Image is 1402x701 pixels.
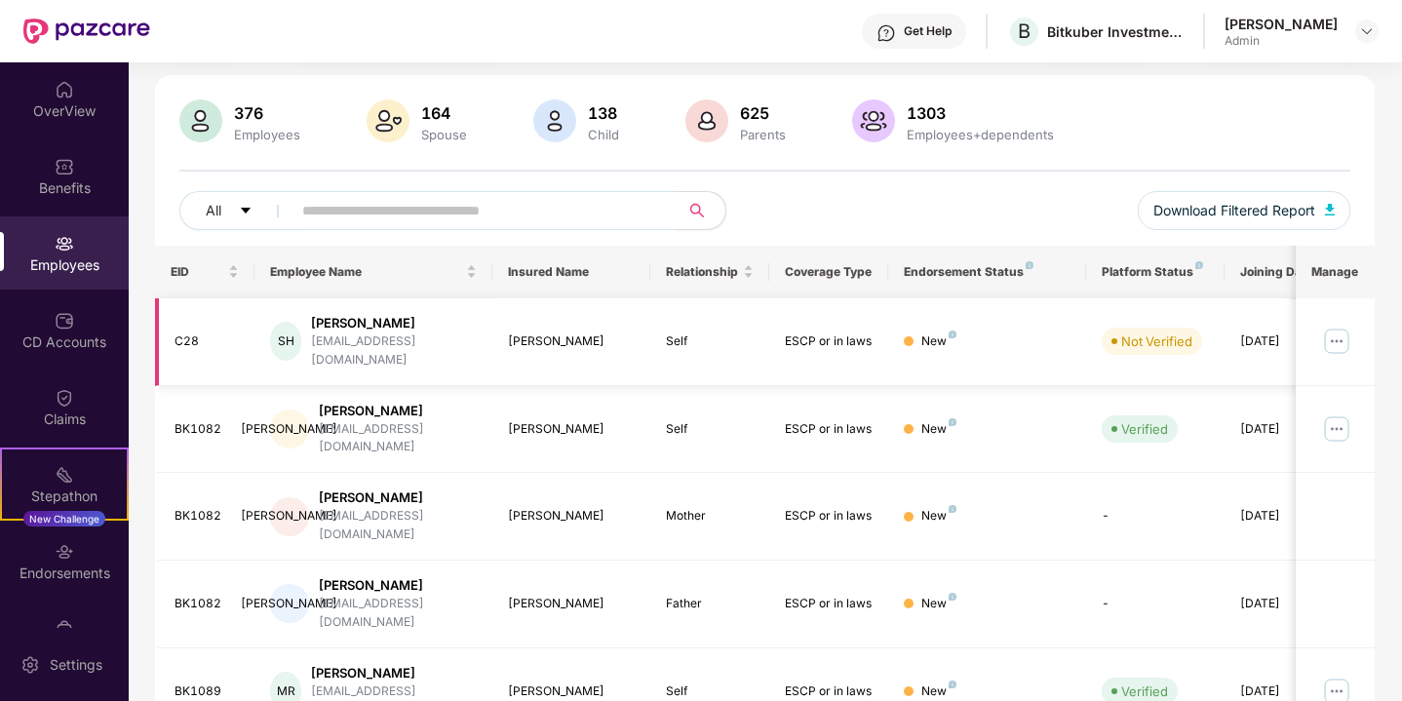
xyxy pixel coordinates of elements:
[270,497,309,536] div: [PERSON_NAME]
[769,246,888,298] th: Coverage Type
[319,576,477,595] div: [PERSON_NAME]
[175,595,239,613] div: BK1082
[921,332,956,351] div: New
[55,619,74,639] img: svg+xml;base64,PHN2ZyBpZD0iTXlfT3JkZXJzIiBkYXRhLW5hbWU9Ik15IE9yZGVycyIgeG1sbnM9Imh0dHA6Ly93d3cudz...
[319,420,477,457] div: [EMAIL_ADDRESS][DOMAIN_NAME]
[736,103,790,123] div: 625
[785,595,873,613] div: ESCP or in laws
[1121,682,1168,701] div: Verified
[155,246,254,298] th: EID
[55,311,74,331] img: svg+xml;base64,PHN2ZyBpZD0iQ0RfQWNjb3VudHMiIGRhdGEtbmFtZT0iQ0QgQWNjb3VudHMiIHhtbG5zPSJodHRwOi8vd3...
[666,420,754,439] div: Self
[1121,419,1168,439] div: Verified
[1138,191,1350,230] button: Download Filtered Report
[666,595,754,613] div: Father
[508,420,636,439] div: [PERSON_NAME]
[1240,507,1328,526] div: [DATE]
[1086,473,1225,561] td: -
[1195,261,1203,269] img: svg+xml;base64,PHN2ZyB4bWxucz0iaHR0cDovL3d3dy53My5vcmcvMjAwMC9zdmciIHdpZHRoPSI4IiBoZWlnaHQ9IjgiIH...
[1321,326,1352,357] img: manageButton
[1359,23,1375,39] img: svg+xml;base64,PHN2ZyBpZD0iRHJvcGRvd24tMzJ4MzIiIHhtbG5zPSJodHRwOi8vd3d3LnczLm9yZy8yMDAwL3N2ZyIgd2...
[319,402,477,420] div: [PERSON_NAME]
[949,331,956,338] img: svg+xml;base64,PHN2ZyB4bWxucz0iaHR0cDovL3d3dy53My5vcmcvMjAwMC9zdmciIHdpZHRoPSI4IiBoZWlnaHQ9IjgiIH...
[311,664,476,682] div: [PERSON_NAME]
[736,127,790,142] div: Parents
[785,420,873,439] div: ESCP or in laws
[852,99,895,142] img: svg+xml;base64,PHN2ZyB4bWxucz0iaHR0cDovL3d3dy53My5vcmcvMjAwMC9zdmciIHhtbG5zOnhsaW5rPSJodHRwOi8vd3...
[1102,264,1209,280] div: Platform Status
[666,264,739,280] span: Relationship
[270,409,309,448] div: [PERSON_NAME]
[533,99,576,142] img: svg+xml;base64,PHN2ZyB4bWxucz0iaHR0cDovL3d3dy53My5vcmcvMjAwMC9zdmciIHhtbG5zOnhsaW5rPSJodHRwOi8vd3...
[1321,413,1352,445] img: manageButton
[417,103,471,123] div: 164
[876,23,896,43] img: svg+xml;base64,PHN2ZyBpZD0iSGVscC0zMngzMiIgeG1sbnM9Imh0dHA6Ly93d3cudzMub3JnLzIwMDAvc3ZnIiB3aWR0aD...
[785,332,873,351] div: ESCP or in laws
[270,322,302,361] div: SH
[1225,33,1338,49] div: Admin
[666,682,754,701] div: Self
[319,595,477,632] div: [EMAIL_ADDRESS][DOMAIN_NAME]
[666,332,754,351] div: Self
[1240,420,1328,439] div: [DATE]
[20,655,40,675] img: svg+xml;base64,PHN2ZyBpZD0iU2V0dGluZy0yMHgyMCIgeG1sbnM9Imh0dHA6Ly93d3cudzMub3JnLzIwMDAvc3ZnIiB3aW...
[239,204,253,219] span: caret-down
[678,191,726,230] button: search
[175,682,239,701] div: BK1089
[949,593,956,601] img: svg+xml;base64,PHN2ZyB4bWxucz0iaHR0cDovL3d3dy53My5vcmcvMjAwMC9zdmciIHdpZHRoPSI4IiBoZWlnaHQ9IjgiIH...
[785,507,873,526] div: ESCP or in laws
[1121,331,1192,351] div: Not Verified
[417,127,471,142] div: Spouse
[1225,15,1338,33] div: [PERSON_NAME]
[1240,332,1328,351] div: [DATE]
[921,420,956,439] div: New
[685,99,728,142] img: svg+xml;base64,PHN2ZyB4bWxucz0iaHR0cDovL3d3dy53My5vcmcvMjAwMC9zdmciIHhtbG5zOnhsaW5rPSJodHRwOi8vd3...
[1296,246,1375,298] th: Manage
[1086,561,1225,648] td: -
[584,127,623,142] div: Child
[492,246,651,298] th: Insured Name
[270,584,309,623] div: [PERSON_NAME]
[319,488,477,507] div: [PERSON_NAME]
[2,487,127,506] div: Stepathon
[1325,204,1335,215] img: svg+xml;base64,PHN2ZyB4bWxucz0iaHR0cDovL3d3dy53My5vcmcvMjAwMC9zdmciIHhtbG5zOnhsaW5rPSJodHRwOi8vd3...
[1047,22,1184,41] div: Bitkuber Investments Pvt Limited
[175,332,239,351] div: C28
[175,507,239,526] div: BK1082
[650,246,769,298] th: Relationship
[270,264,462,280] span: Employee Name
[230,127,304,142] div: Employees
[171,264,224,280] span: EID
[1240,682,1328,701] div: [DATE]
[254,246,492,298] th: Employee Name
[903,127,1058,142] div: Employees+dependents
[175,420,239,439] div: BK1082
[508,682,636,701] div: [PERSON_NAME]
[921,682,956,701] div: New
[949,681,956,688] img: svg+xml;base64,PHN2ZyB4bWxucz0iaHR0cDovL3d3dy53My5vcmcvMjAwMC9zdmciIHdpZHRoPSI4IiBoZWlnaHQ9IjgiIH...
[55,465,74,485] img: svg+xml;base64,PHN2ZyB4bWxucz0iaHR0cDovL3d3dy53My5vcmcvMjAwMC9zdmciIHdpZHRoPSIyMSIgaGVpZ2h0PSIyMC...
[1225,246,1344,298] th: Joining Date
[508,595,636,613] div: [PERSON_NAME]
[785,682,873,701] div: ESCP or in laws
[206,200,221,221] span: All
[904,23,952,39] div: Get Help
[949,505,956,513] img: svg+xml;base64,PHN2ZyB4bWxucz0iaHR0cDovL3d3dy53My5vcmcvMjAwMC9zdmciIHdpZHRoPSI4IiBoZWlnaHQ9IjgiIH...
[1026,261,1033,269] img: svg+xml;base64,PHN2ZyB4bWxucz0iaHR0cDovL3d3dy53My5vcmcvMjAwMC9zdmciIHdpZHRoPSI4IiBoZWlnaHQ9IjgiIH...
[44,655,108,675] div: Settings
[230,103,304,123] div: 376
[678,203,716,218] span: search
[23,511,105,526] div: New Challenge
[508,507,636,526] div: [PERSON_NAME]
[23,19,150,44] img: New Pazcare Logo
[179,191,298,230] button: Allcaret-down
[903,103,1058,123] div: 1303
[367,99,409,142] img: svg+xml;base64,PHN2ZyB4bWxucz0iaHR0cDovL3d3dy53My5vcmcvMjAwMC9zdmciIHhtbG5zOnhsaW5rPSJodHRwOi8vd3...
[949,418,956,426] img: svg+xml;base64,PHN2ZyB4bWxucz0iaHR0cDovL3d3dy53My5vcmcvMjAwMC9zdmciIHdpZHRoPSI4IiBoZWlnaHQ9IjgiIH...
[319,507,477,544] div: [EMAIL_ADDRESS][DOMAIN_NAME]
[666,507,754,526] div: Mother
[1018,19,1031,43] span: B
[55,388,74,408] img: svg+xml;base64,PHN2ZyBpZD0iQ2xhaW0iIHhtbG5zPSJodHRwOi8vd3d3LnczLm9yZy8yMDAwL3N2ZyIgd2lkdGg9IjIwIi...
[904,264,1071,280] div: Endorsement Status
[1153,200,1315,221] span: Download Filtered Report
